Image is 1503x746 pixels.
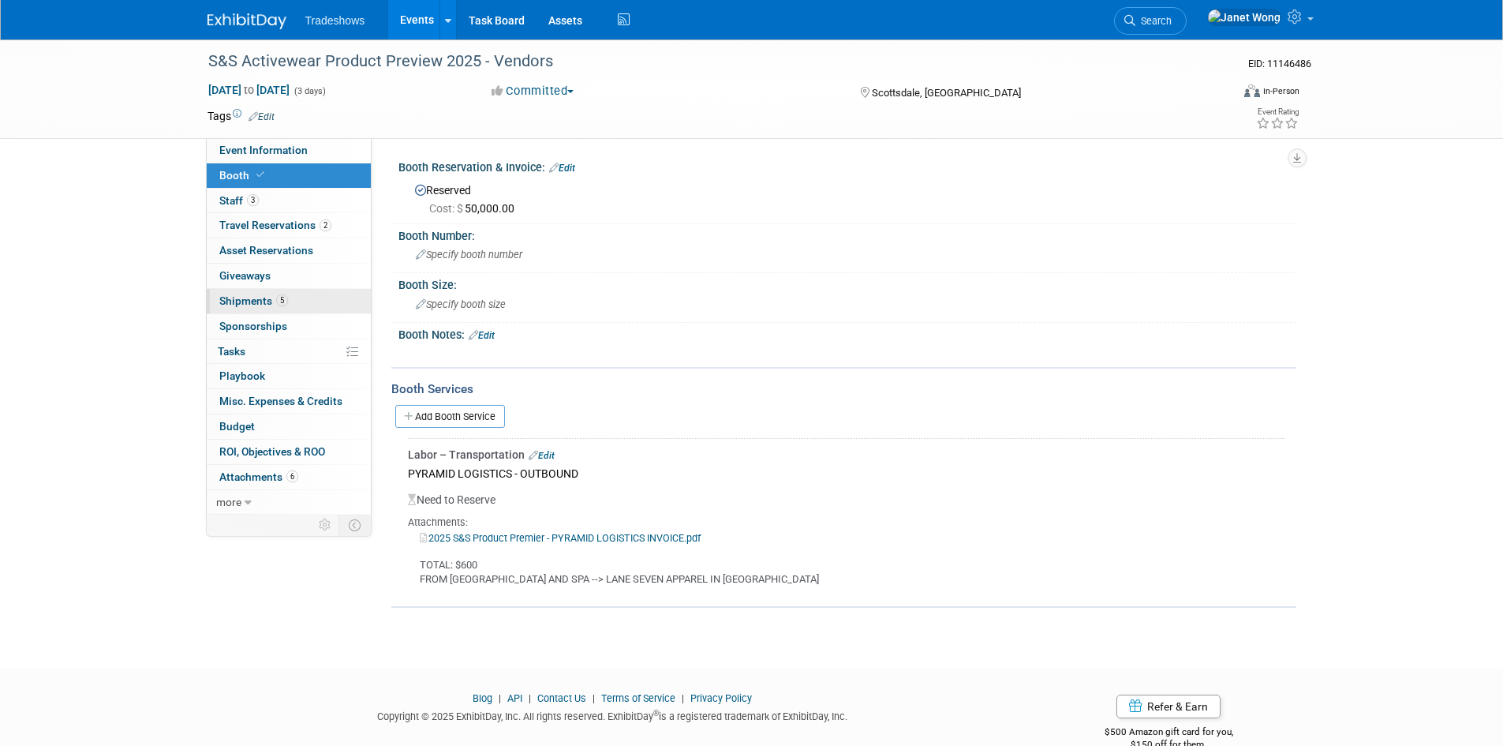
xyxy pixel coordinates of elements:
div: Attachments: [408,515,1284,530]
a: Attachments6 [207,465,371,489]
span: to [241,84,256,96]
td: Tags [208,108,275,124]
a: API [507,692,522,704]
a: more [207,490,371,515]
span: 6 [286,470,298,482]
a: Blog [473,692,492,704]
a: Shipments5 [207,289,371,313]
div: Booth Reservation & Invoice: [398,156,1296,176]
a: Asset Reservations [207,238,371,263]
span: (3 days) [293,86,326,96]
span: Specify booth size [416,298,506,310]
a: Terms of Service [601,692,675,704]
span: ROI, Objectives & ROO [219,445,325,458]
a: Giveaways [207,264,371,288]
a: Staff3 [207,189,371,213]
td: Toggle Event Tabs [338,515,371,535]
span: Staff [219,194,259,207]
a: Tasks [207,339,371,364]
a: Misc. Expenses & Credits [207,389,371,414]
span: | [678,692,688,704]
span: 2 [320,219,331,231]
a: ROI, Objectives & ROO [207,440,371,464]
img: Format-Inperson.png [1244,84,1260,97]
span: Search [1135,15,1172,27]
span: 5 [276,294,288,306]
a: Add Booth Service [395,405,505,428]
span: Playbook [219,369,265,382]
a: Playbook [207,364,371,388]
td: Personalize Event Tab Strip [312,515,339,535]
div: Reserved [410,178,1284,216]
div: Booth Notes: [398,323,1296,343]
a: Booth [207,163,371,188]
div: In-Person [1262,85,1299,97]
div: Event Rating [1256,108,1299,116]
span: Shipments [219,294,288,307]
div: Labor – Transportation [408,447,1284,463]
span: | [525,692,535,704]
span: Cost: $ [429,202,465,215]
span: Giveaways [219,269,271,282]
div: Event Format [1138,82,1300,106]
i: Booth reservation complete [256,171,264,179]
span: Tasks [218,345,245,358]
div: Copyright © 2025 ExhibitDay, Inc. All rights reserved. ExhibitDay is a registered trademark of Ex... [208,706,1019,724]
sup: ® [653,709,659,718]
span: Tradeshows [305,14,365,27]
a: Privacy Policy [690,692,752,704]
a: Edit [529,450,555,461]
span: Attachments [219,470,298,483]
span: more [216,496,241,508]
span: Budget [219,420,255,433]
div: Booth Services [391,380,1296,398]
span: Event ID: 11146486 [1248,58,1311,69]
a: Refer & Earn [1116,695,1221,718]
span: Scottsdale, [GEOGRAPHIC_DATA] [872,87,1021,99]
a: Budget [207,414,371,439]
span: Sponsorships [219,320,287,332]
a: Contact Us [537,692,586,704]
span: | [589,692,599,704]
span: Event Information [219,144,308,156]
a: Search [1114,7,1187,35]
span: Booth [219,169,267,182]
a: Event Information [207,138,371,163]
div: Need to Reserve [408,484,1284,587]
img: ExhibitDay [208,13,286,29]
span: Misc. Expenses & Credits [219,395,342,407]
a: 2025 S&S Product Premier - PYRAMID LOGISTICS INVOICE.pdf [420,532,701,544]
span: 50,000.00 [429,202,521,215]
a: Sponsorships [207,314,371,339]
span: Specify booth number [416,249,522,261]
div: TOTAL: $600 FROM [GEOGRAPHIC_DATA] AND SPA --> LANE SEVEN APPAREL IN [GEOGRAPHIC_DATA] [408,545,1284,587]
span: Asset Reservations [219,244,313,257]
div: Booth Number: [398,224,1296,244]
span: Travel Reservations [219,219,331,231]
div: PYRAMID LOGISTICS - OUTBOUND [408,463,1284,484]
div: S&S Activewear Product Preview 2025 - Vendors [203,47,1207,76]
a: Edit [549,163,575,174]
img: Janet Wong [1207,9,1281,26]
span: [DATE] [DATE] [208,83,290,97]
a: Travel Reservations2 [207,213,371,238]
span: | [495,692,505,704]
a: Edit [469,330,495,341]
a: Edit [249,111,275,122]
span: 3 [247,194,259,206]
button: Committed [486,83,580,99]
div: Booth Size: [398,273,1296,293]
